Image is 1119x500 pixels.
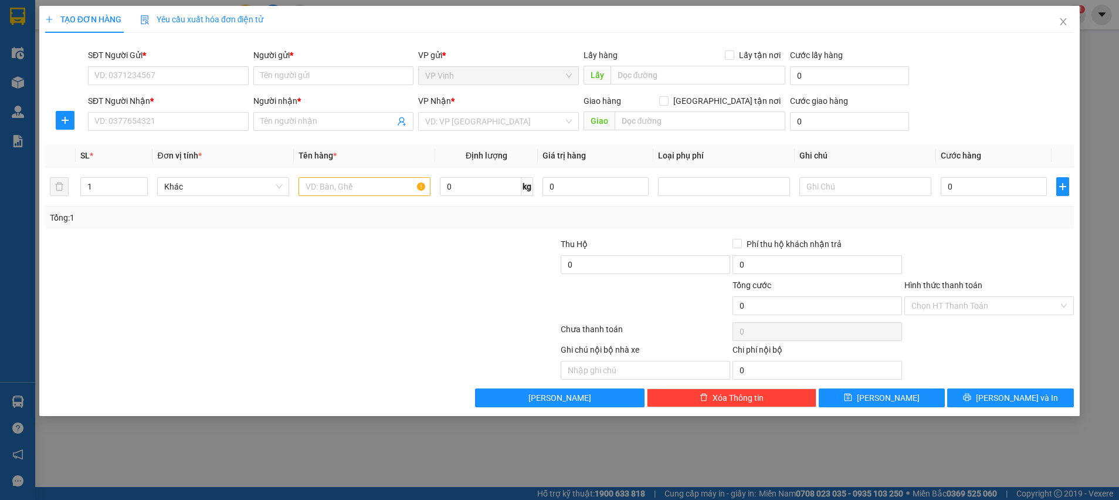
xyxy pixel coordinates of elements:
[542,151,586,160] span: Giá trị hàng
[542,177,649,196] input: 0
[647,388,816,407] button: deleteXóa Thông tin
[299,151,337,160] span: Tên hàng
[733,281,771,290] span: Tổng cước
[1057,182,1069,191] span: plus
[799,177,931,196] input: Ghi Chú
[561,361,730,380] input: Nhập ghi chú
[963,393,971,403] span: printer
[1047,6,1080,39] button: Close
[561,343,730,361] div: Ghi chú nội bộ nhà xe
[56,116,74,125] span: plus
[857,391,920,404] span: [PERSON_NAME]
[157,151,201,160] span: Đơn vị tính
[976,391,1058,404] span: [PERSON_NAME] và In
[584,50,618,60] span: Lấy hàng
[713,391,764,404] span: Xóa Thông tin
[45,15,53,23] span: plus
[45,15,121,24] span: TẠO ĐƠN HÀNG
[1056,177,1069,196] button: plus
[733,343,902,361] div: Chi phí nội bộ
[50,211,432,224] div: Tổng: 1
[790,112,909,131] input: Cước giao hàng
[418,49,579,62] div: VP gửi
[397,117,406,126] span: user-add
[88,94,249,107] div: SĐT Người Nhận
[140,15,264,24] span: Yêu cầu xuất hóa đơn điện tử
[844,393,852,403] span: save
[700,393,708,403] span: delete
[88,49,249,62] div: SĐT Người Gửi
[80,151,90,160] span: SL
[521,177,533,196] span: kg
[475,388,645,407] button: [PERSON_NAME]
[904,281,982,290] label: Hình thức thanh toán
[418,96,451,106] span: VP Nhận
[164,178,282,195] span: Khác
[425,67,572,85] span: VP Vinh
[559,323,731,343] div: Chưa thanh toán
[253,94,414,107] div: Người nhận
[790,50,843,60] label: Cước lấy hàng
[50,177,69,196] button: delete
[669,94,785,107] span: [GEOGRAPHIC_DATA] tận nơi
[742,238,846,251] span: Phí thu hộ khách nhận trả
[790,66,909,85] input: Cước lấy hàng
[941,151,981,160] span: Cước hàng
[734,49,785,62] span: Lấy tận nơi
[653,144,795,167] th: Loại phụ phí
[947,388,1074,407] button: printer[PERSON_NAME] và In
[615,112,785,130] input: Dọc đường
[528,391,591,404] span: [PERSON_NAME]
[253,49,414,62] div: Người gửi
[561,239,588,249] span: Thu Hộ
[584,66,611,85] span: Lấy
[584,112,615,130] span: Giao
[819,388,945,407] button: save[PERSON_NAME]
[140,15,150,25] img: icon
[299,177,430,196] input: VD: Bàn, Ghế
[611,66,785,85] input: Dọc đường
[1059,17,1068,26] span: close
[466,151,507,160] span: Định lượng
[584,96,621,106] span: Giao hàng
[795,144,936,167] th: Ghi chú
[56,111,74,130] button: plus
[790,96,848,106] label: Cước giao hàng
